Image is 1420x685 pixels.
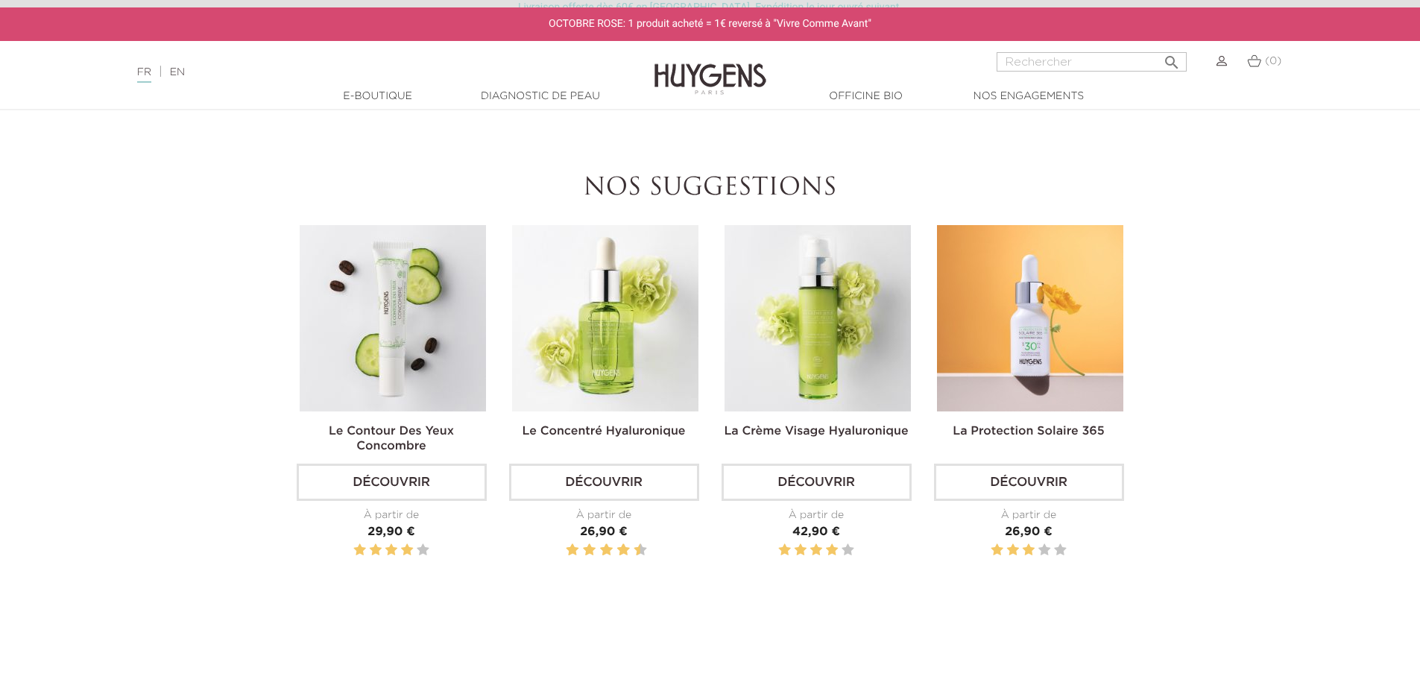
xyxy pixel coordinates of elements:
label: 1 [354,541,366,560]
span: 26,90 € [580,526,628,538]
img: Huygens [654,40,766,97]
a: E-Boutique [303,89,452,104]
a: Découvrir [934,464,1124,501]
img: Le Concentré Hyaluronique [512,225,698,411]
input: Rechercher [997,52,1187,72]
label: 2 [370,541,382,560]
img: Le Contour Des Yeux Concombre [300,225,486,411]
a: La Protection Solaire 365 [953,426,1105,438]
label: 4 [1038,541,1050,560]
div: | [130,63,581,81]
label: 3 [1023,541,1035,560]
a: Nos engagements [954,89,1103,104]
div: À partir de [297,508,487,523]
label: 5 [1054,541,1066,560]
label: 7 [614,541,616,560]
label: 8 [619,541,627,560]
h2: Nos suggestions [297,174,1124,203]
a: La Crème Visage Hyaluronique [724,426,908,438]
label: 3 [810,541,822,560]
span: 42,90 € [792,526,840,538]
label: 3 [580,541,582,560]
a: Découvrir [509,464,699,501]
label: 6 [603,541,610,560]
a: Le Contour Des Yeux Concombre [329,426,454,452]
label: 2 [1007,541,1019,560]
a: Diagnostic de peau [466,89,615,104]
label: 2 [569,541,576,560]
button:  [1158,48,1185,68]
label: 10 [637,541,644,560]
a: FR [137,67,151,83]
label: 1 [563,541,565,560]
div: À partir de [934,508,1124,523]
a: Le Concentré Hyaluronique [523,426,686,438]
label: 4 [401,541,413,560]
label: 1 [991,541,1003,560]
i:  [1163,49,1181,67]
a: Découvrir [297,464,487,501]
label: 5 [417,541,429,560]
img: La Crème Visage Hyaluronique [725,225,911,411]
div: À partir de [509,508,699,523]
label: 4 [826,541,838,560]
span: (0) [1265,56,1281,66]
span: 26,90 € [1005,526,1053,538]
label: 5 [842,541,853,560]
label: 2 [795,541,807,560]
div: À partir de [722,508,912,523]
label: 4 [586,541,593,560]
label: 1 [779,541,791,560]
img: La Protection Solaire 365 [937,225,1123,411]
a: Découvrir [722,464,912,501]
label: 5 [597,541,599,560]
label: 9 [631,541,634,560]
a: EN [170,67,185,78]
span: 29,90 € [367,526,415,538]
a: Officine Bio [792,89,941,104]
label: 3 [385,541,397,560]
